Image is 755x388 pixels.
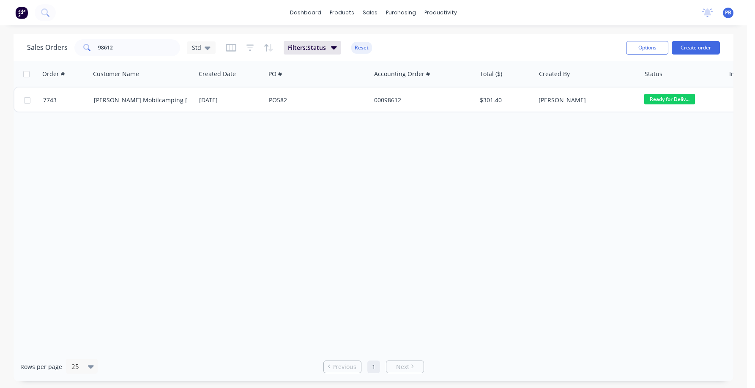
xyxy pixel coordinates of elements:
div: PO582 [269,96,363,104]
div: 00098612 [374,96,468,104]
h1: Sales Orders [27,44,68,52]
button: Create order [672,41,720,55]
div: Status [645,70,662,78]
div: [PERSON_NAME] [539,96,632,104]
div: Order # [42,70,65,78]
div: [DATE] [199,96,262,104]
div: productivity [420,6,461,19]
span: Rows per page [20,363,62,371]
div: products [326,6,358,19]
a: Page 1 is your current page [367,361,380,373]
div: PO # [268,70,282,78]
span: PB [725,9,731,16]
span: Std [192,43,201,52]
div: sales [358,6,382,19]
span: Previous [332,363,356,371]
span: Filters: Status [288,44,326,52]
ul: Pagination [320,361,427,373]
a: 7743 [43,87,94,113]
span: Next [396,363,409,371]
button: Options [626,41,668,55]
div: Total ($) [480,70,502,78]
input: Search... [98,39,181,56]
div: Customer Name [93,70,139,78]
a: Previous page [324,363,361,371]
img: Factory [15,6,28,19]
div: Created Date [199,70,236,78]
div: purchasing [382,6,420,19]
a: dashboard [286,6,326,19]
div: Accounting Order # [374,70,430,78]
a: Next page [386,363,424,371]
button: Filters:Status [284,41,341,55]
span: Ready for Deliv... [644,94,695,104]
a: [PERSON_NAME] Mobilcamping [GEOGRAPHIC_DATA] [94,96,243,104]
button: Reset [351,42,372,54]
div: Created By [539,70,570,78]
span: 7743 [43,96,57,104]
div: $301.40 [480,96,529,104]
